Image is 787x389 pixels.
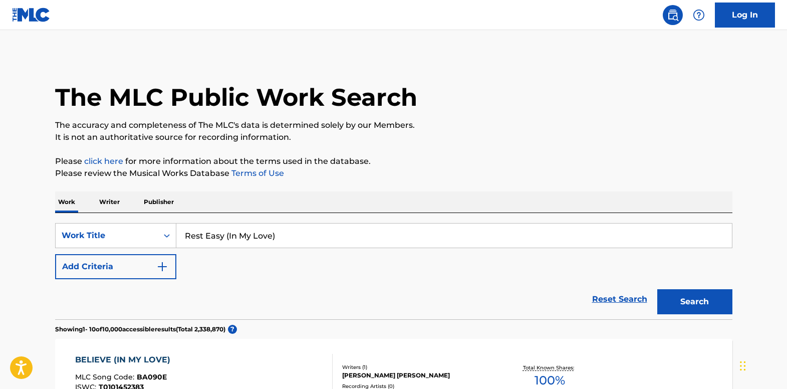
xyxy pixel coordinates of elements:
p: Publisher [141,191,177,213]
h1: The MLC Public Work Search [55,82,417,112]
div: Help [689,5,709,25]
img: MLC Logo [12,8,51,22]
p: It is not an authoritative source for recording information. [55,131,732,143]
a: Public Search [663,5,683,25]
a: Terms of Use [229,168,284,178]
img: search [667,9,679,21]
a: Reset Search [587,288,652,310]
a: click here [84,156,123,166]
p: Please review the Musical Works Database [55,167,732,179]
p: Total Known Shares: [523,364,577,371]
a: Log In [715,3,775,28]
p: Showing 1 - 10 of 10,000 accessible results (Total 2,338,870 ) [55,325,225,334]
form: Search Form [55,223,732,319]
button: Search [657,289,732,314]
p: Writer [96,191,123,213]
span: MLC Song Code : [75,372,137,381]
span: BA090E [137,372,167,381]
p: Please for more information about the terms used in the database. [55,155,732,167]
button: Add Criteria [55,254,176,279]
div: Work Title [62,230,152,242]
p: Work [55,191,78,213]
iframe: Chat Widget [737,341,787,389]
div: Drag [740,351,746,381]
div: [PERSON_NAME] [PERSON_NAME] [342,371,493,380]
img: 9d2ae6d4665cec9f34b9.svg [156,261,168,273]
div: Writers ( 1 ) [342,363,493,371]
img: help [693,9,705,21]
div: BELIEVE (IN MY LOVE) [75,354,175,366]
p: The accuracy and completeness of The MLC's data is determined solely by our Members. [55,119,732,131]
span: ? [228,325,237,334]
